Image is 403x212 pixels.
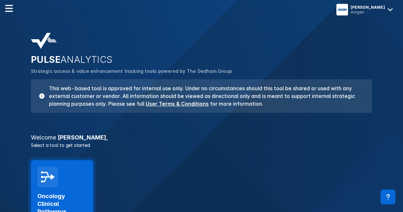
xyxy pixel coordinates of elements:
span: ANALYTICS [61,54,113,65]
h3: [PERSON_NAME] , [27,135,376,140]
h2: PULSE [31,54,372,65]
div: Amgen [350,10,385,14]
span: Welcome [31,134,56,141]
p: Strategic access & value enhancement tracking tools powered by The Dedham Group [31,68,372,75]
p: Select a tool to get started: [27,142,376,149]
img: pulse-analytics-logo [31,33,57,49]
div: Contact Support [380,189,395,204]
h3: This web-based tool is approved for internal use only. Under no circumstances should this tool be... [45,84,364,108]
div: [PERSON_NAME] [350,5,385,10]
img: menu button [338,5,347,14]
img: menu--horizontal.svg [5,5,13,12]
a: User Terms & Conditions [146,101,209,107]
